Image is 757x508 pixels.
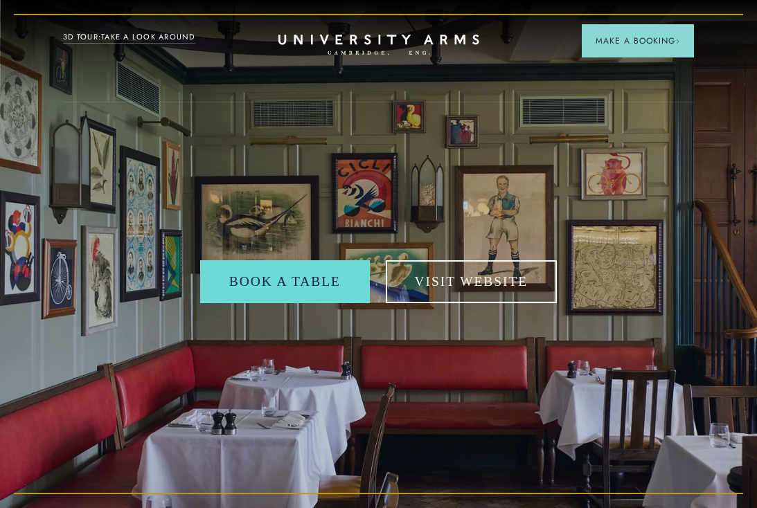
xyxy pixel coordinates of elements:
[596,35,680,47] span: Make a Booking
[675,39,680,44] img: Arrow icon
[200,260,370,302] a: Book a table
[63,31,195,44] a: 3D TOUR:TAKE A LOOK AROUND
[278,35,479,56] a: Home
[582,24,694,57] button: Make a BookingArrow icon
[386,260,558,302] a: Visit Website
